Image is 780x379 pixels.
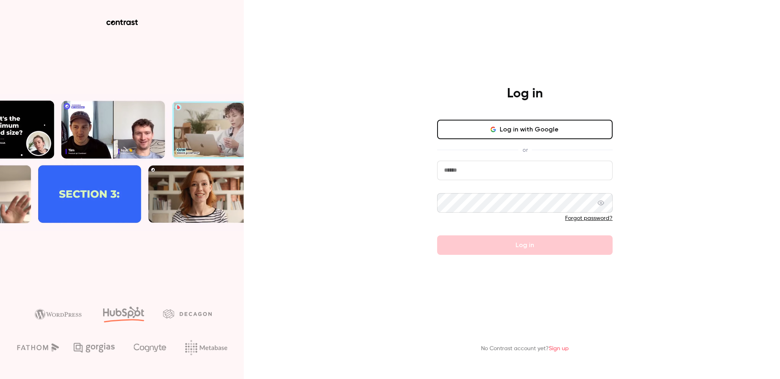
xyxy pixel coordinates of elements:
[507,86,543,102] h4: Log in
[163,309,212,318] img: decagon
[518,146,532,154] span: or
[565,215,613,221] a: Forgot password?
[437,120,613,139] button: Log in with Google
[549,346,569,351] a: Sign up
[481,345,569,353] p: No Contrast account yet?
